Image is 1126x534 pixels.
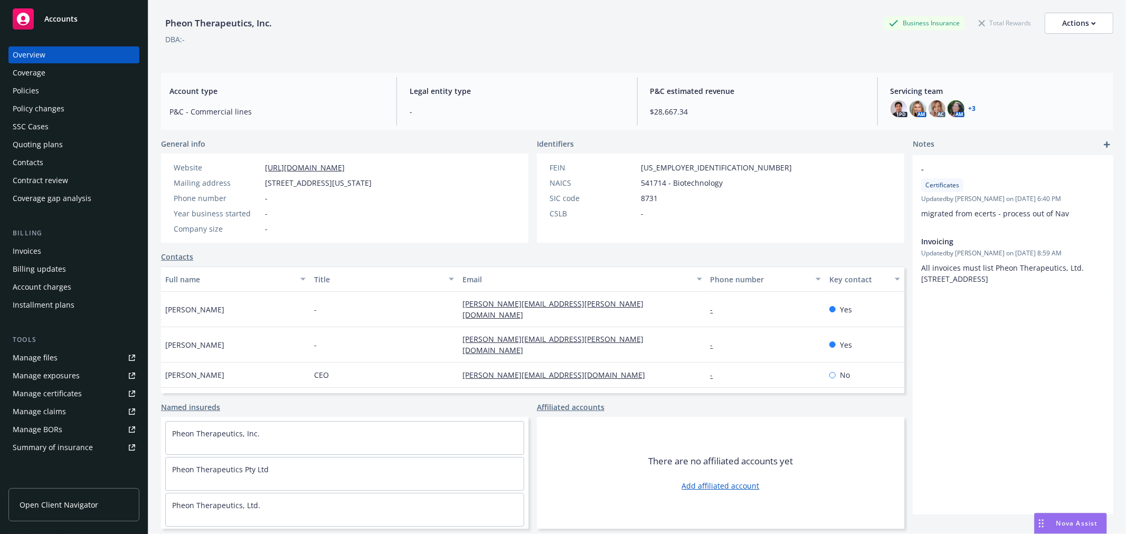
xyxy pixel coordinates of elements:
span: Yes [840,339,852,350]
span: P&C estimated revenue [650,85,865,97]
a: [PERSON_NAME][EMAIL_ADDRESS][PERSON_NAME][DOMAIN_NAME] [462,334,644,355]
a: [PERSON_NAME][EMAIL_ADDRESS][PERSON_NAME][DOMAIN_NAME] [462,299,644,320]
a: Billing updates [8,261,139,278]
div: Coverage [13,64,45,81]
button: Title [310,266,459,292]
span: 541714 - Biotechnology [641,177,723,188]
span: Invoicing [921,236,1077,247]
div: Invoices [13,243,41,260]
a: Named insureds [161,402,220,413]
button: Nova Assist [1034,513,1107,534]
span: 8731 [641,193,658,204]
div: Billing updates [13,261,66,278]
div: Contract review [13,172,68,189]
div: Coverage gap analysis [13,190,91,207]
div: Pheon Therapeutics, Inc. [161,16,276,30]
span: migrated from ecerts - process out of Nav [921,208,1069,218]
button: Actions [1045,13,1113,34]
span: CEO [314,369,329,380]
div: Actions [1062,13,1096,33]
a: Pheon Therapeutics, Inc. [172,428,260,438]
button: Phone number [706,266,825,292]
div: Overview [13,46,45,63]
div: Manage files [13,349,58,366]
a: - [711,340,722,350]
a: - [711,304,722,314]
button: Full name [161,266,310,292]
span: Notes [913,138,934,151]
a: Contacts [161,251,193,262]
div: Manage exposures [13,367,80,384]
div: Full name [165,274,294,285]
span: Servicing team [891,85,1105,97]
a: add [1101,138,1113,151]
div: Account charges [13,279,71,295]
a: Installment plans [8,297,139,313]
div: Quoting plans [13,136,63,153]
span: P&C - Commercial lines [169,106,384,117]
span: There are no affiliated accounts yet [648,455,793,468]
a: Manage exposures [8,367,139,384]
a: Overview [8,46,139,63]
a: Manage claims [8,403,139,420]
span: Identifiers [537,138,574,149]
div: Drag to move [1035,513,1048,533]
div: Total Rewards [973,16,1036,30]
span: Updated by [PERSON_NAME] on [DATE] 6:40 PM [921,194,1105,204]
a: SSC Cases [8,118,139,135]
a: [PERSON_NAME][EMAIL_ADDRESS][DOMAIN_NAME] [462,370,654,380]
a: Policies [8,82,139,99]
div: CSLB [550,208,637,219]
a: Summary of insurance [8,439,139,456]
a: Add affiliated account [682,480,760,491]
a: Affiliated accounts [537,402,604,413]
a: Policy changes [8,100,139,117]
span: - [641,208,644,219]
div: Year business started [174,208,261,219]
a: Quoting plans [8,136,139,153]
span: $28,667.34 [650,106,865,117]
a: [URL][DOMAIN_NAME] [265,163,345,173]
span: - [314,304,317,315]
div: Manage BORs [13,421,62,438]
a: Account charges [8,279,139,295]
div: NAICS [550,177,637,188]
button: Email [458,266,706,292]
div: SSC Cases [13,118,49,135]
div: InvoicingUpdatedby [PERSON_NAME] on [DATE] 8:59 AMAll invoices must list Pheon Therapeutics, Ltd.... [913,227,1113,293]
div: -CertificatesUpdatedby [PERSON_NAME] on [DATE] 6:40 PMmigrated from ecerts - process out of Nav [913,155,1113,227]
span: - [265,208,268,219]
div: Tools [8,335,139,345]
a: Accounts [8,4,139,34]
div: Billing [8,228,139,239]
a: Coverage gap analysis [8,190,139,207]
a: Manage BORs [8,421,139,438]
span: Updated by [PERSON_NAME] on [DATE] 8:59 AM [921,249,1105,258]
div: Policy changes [13,100,64,117]
div: Email [462,274,690,285]
div: Phone number [174,193,261,204]
span: Yes [840,304,852,315]
div: Phone number [711,274,809,285]
span: - [265,223,268,234]
img: photo [948,100,964,117]
div: Title [314,274,443,285]
span: - [265,193,268,204]
span: General info [161,138,205,149]
a: +3 [969,106,976,112]
div: Policies [13,82,39,99]
div: Contacts [13,154,43,171]
div: Summary of insurance [13,439,93,456]
div: Website [174,162,261,173]
a: Coverage [8,64,139,81]
span: [STREET_ADDRESS][US_STATE] [265,177,372,188]
span: [PERSON_NAME] [165,369,224,380]
img: photo [910,100,926,117]
div: FEIN [550,162,637,173]
img: photo [929,100,945,117]
div: Company size [174,223,261,234]
a: Manage files [8,349,139,366]
p: All invoices must list Pheon Therapeutics, Ltd. [STREET_ADDRESS] [921,262,1105,284]
a: Contacts [8,154,139,171]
